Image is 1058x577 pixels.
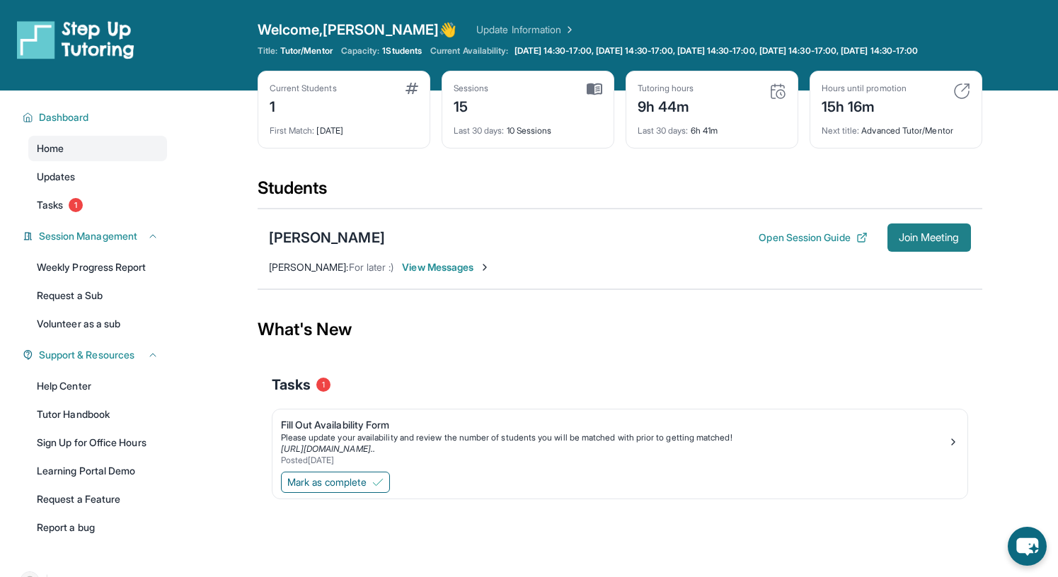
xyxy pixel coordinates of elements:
span: Session Management [39,229,137,243]
a: Tutor Handbook [28,402,167,427]
span: Last 30 days : [454,125,505,136]
div: Fill Out Availability Form [281,418,948,432]
div: 15 [454,94,489,117]
div: Please update your availability and review the number of students you will be matched with prior ... [281,432,948,443]
a: Help Center [28,373,167,399]
button: Dashboard [33,110,159,124]
button: Join Meeting [887,223,971,252]
div: Current Students [270,83,337,94]
img: card [406,83,418,94]
span: Tasks [37,198,63,212]
span: 1 [316,378,330,392]
img: card [587,83,602,95]
button: chat-button [1008,527,1047,566]
div: 15h 16m [822,94,907,117]
img: Chevron-Right [479,262,490,273]
button: Open Session Guide [759,231,867,245]
div: Hours until promotion [822,83,907,94]
span: [PERSON_NAME] : [269,261,349,273]
a: Sign Up for Office Hours [28,430,167,455]
span: Title: [258,45,277,57]
img: card [769,83,786,100]
a: Tasks1 [28,192,167,218]
span: 1 [69,198,83,212]
span: [DATE] 14:30-17:00, [DATE] 14:30-17:00, [DATE] 14:30-17:00, [DATE] 14:30-17:00, [DATE] 14:30-17:00 [514,45,919,57]
a: Home [28,136,167,161]
img: Mark as complete [372,477,384,488]
span: Support & Resources [39,348,134,362]
button: Mark as complete [281,472,390,493]
div: 1 [270,94,337,117]
div: Sessions [454,83,489,94]
a: Request a Sub [28,283,167,308]
div: 6h 41m [638,117,786,136]
span: Current Availability: [430,45,508,57]
span: Last 30 days : [638,125,689,136]
span: Dashboard [39,110,89,124]
div: 10 Sessions [454,117,602,136]
button: Support & Resources [33,348,159,362]
div: [DATE] [270,117,418,136]
button: Session Management [33,229,159,243]
span: Tutor/Mentor [280,45,333,57]
img: Chevron Right [561,23,575,37]
span: For later :) [349,261,394,273]
span: Join Meeting [899,233,960,242]
img: card [953,83,970,100]
a: Request a Feature [28,486,167,512]
a: Learning Portal Demo [28,458,167,484]
img: logo [17,20,134,59]
a: Update Information [476,23,575,37]
span: Welcome, [PERSON_NAME] 👋 [258,20,457,40]
span: Home [37,141,64,156]
a: [DATE] 14:30-17:00, [DATE] 14:30-17:00, [DATE] 14:30-17:00, [DATE] 14:30-17:00, [DATE] 14:30-17:00 [512,45,921,57]
span: Updates [37,170,76,184]
span: Mark as complete [287,475,367,489]
a: Fill Out Availability FormPlease update your availability and review the number of students you w... [272,409,967,469]
div: 9h 44m [638,94,694,117]
div: Advanced Tutor/Mentor [822,117,970,136]
div: Students [258,177,982,208]
span: Next title : [822,125,860,136]
div: Tutoring hours [638,83,694,94]
a: [URL][DOMAIN_NAME].. [281,443,375,454]
div: What's New [258,298,982,361]
a: Volunteer as a sub [28,311,167,337]
span: 1 Students [382,45,422,57]
span: Tasks [272,375,311,395]
span: Capacity: [341,45,380,57]
div: Posted [DATE] [281,455,948,466]
span: View Messages [402,260,490,274]
a: Report a bug [28,515,167,540]
a: Updates [28,164,167,190]
a: Weekly Progress Report [28,255,167,280]
span: First Match : [270,125,315,136]
div: [PERSON_NAME] [269,228,385,247]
